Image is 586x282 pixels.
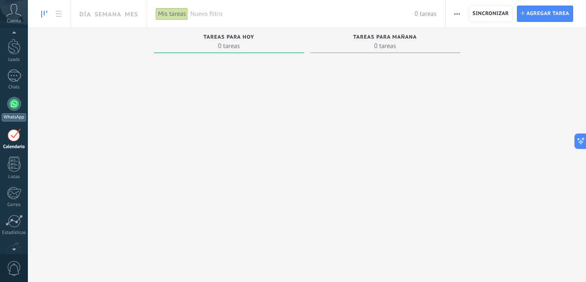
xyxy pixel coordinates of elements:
[451,6,463,22] button: Más
[414,10,436,18] span: 0 tareas
[37,6,51,22] a: To-do line
[2,144,27,150] div: Calendario
[203,34,254,40] span: Tareas para hoy
[2,57,27,63] div: Leads
[2,202,27,208] div: Correo
[469,6,513,22] button: Sincronizar
[7,18,21,24] span: Cuenta
[314,42,456,50] span: 0 tareas
[473,11,509,16] span: Sincronizar
[2,113,26,121] div: WhatsApp
[517,6,573,22] button: Agregar tarea
[51,6,66,22] a: To-do list
[314,34,456,42] div: Tareas para mañana
[2,85,27,90] div: Chats
[190,10,414,18] span: Nuevo filtro
[353,34,417,40] span: Tareas para mañana
[526,6,569,21] span: Agregar tarea
[2,174,27,180] div: Listas
[158,42,300,50] span: 0 tareas
[158,34,300,42] div: Tareas para hoy
[2,230,27,236] div: Estadísticas
[156,8,188,20] div: Mis tareas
